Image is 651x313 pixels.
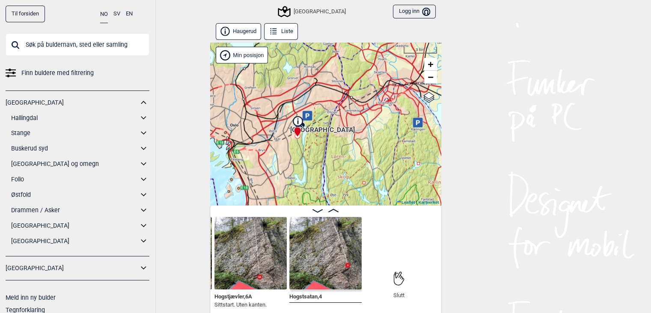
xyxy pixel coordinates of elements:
img: Hogstsatan [289,217,362,289]
span: Finn buldere med filtrering [21,67,94,79]
div: 3 km [404,47,437,54]
p: Sittstart. Uten kanten. [214,301,267,309]
button: EN [126,6,133,22]
a: Til forsiden [6,6,45,22]
a: Zoom in [424,58,437,71]
a: Zoom out [424,71,437,84]
div: Vis min posisjon [216,47,268,63]
button: Liste [264,23,298,40]
a: Stange [11,127,138,139]
a: [GEOGRAPHIC_DATA] og omegn [11,158,138,170]
a: Meld inn ny bulder [6,294,56,301]
a: Kartverket [418,200,439,205]
a: Hallingdal [11,112,138,124]
a: Follo [11,173,138,186]
a: Layers [421,88,437,107]
input: Søk på buldernavn, sted eller samling [6,33,149,56]
a: Leaflet [397,200,415,205]
span: − [428,72,433,82]
a: [GEOGRAPHIC_DATA] [6,96,138,109]
button: NO [100,6,108,23]
span: + [428,59,433,69]
div: [GEOGRAPHIC_DATA] [279,6,346,17]
button: SV [113,6,120,22]
button: Haugerud [216,23,262,40]
span: | [416,200,417,205]
a: Finn buldere med filtrering [6,67,149,79]
span: Hogstsatan , 4 [289,292,322,300]
a: Buskerud syd [11,142,138,155]
button: Logg inn [393,5,435,19]
div: [GEOGRAPHIC_DATA] [320,117,325,122]
a: [GEOGRAPHIC_DATA] [11,220,138,232]
a: [GEOGRAPHIC_DATA] [6,262,138,274]
a: Østfold [11,189,138,201]
a: [GEOGRAPHIC_DATA] [11,235,138,247]
img: Hogstjaevler [214,217,287,289]
a: Drammen / Asker [11,204,138,217]
span: Hogstjævler , 6A [214,292,252,300]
